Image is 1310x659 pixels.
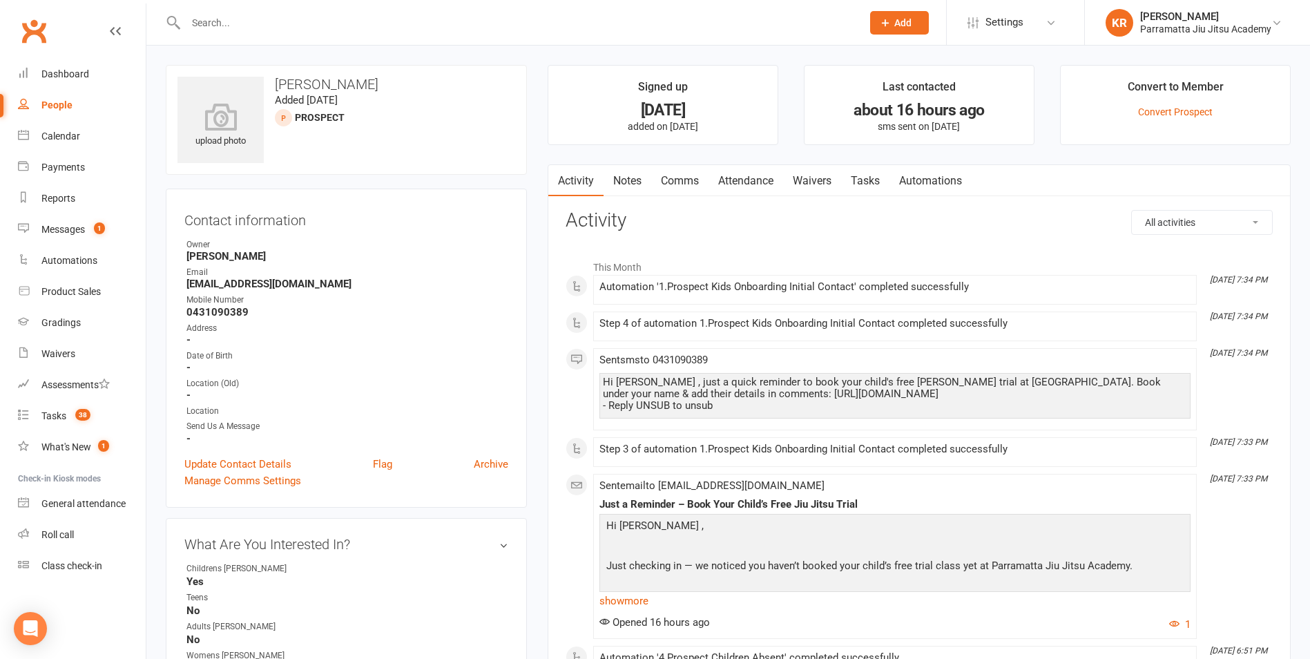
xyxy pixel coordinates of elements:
a: Assessments [18,370,146,401]
strong: [PERSON_NAME] [186,250,508,262]
div: Last contacted [883,78,956,103]
div: Messages [41,224,85,235]
div: Address [186,322,508,335]
a: Product Sales [18,276,146,307]
time: Added [DATE] [275,94,338,106]
div: Step 4 of automation 1.Prospect Kids Onboarding Initial Contact completed successfully [599,318,1191,329]
div: Owner [186,238,508,251]
a: Reports [18,183,146,214]
div: Step 3 of automation 1.Prospect Kids Onboarding Initial Contact completed successfully [599,443,1191,455]
span: Sent sms to 0431090389 [599,354,708,366]
div: KR [1106,9,1133,37]
div: [DATE] [561,103,765,117]
h3: What Are You Interested In? [184,537,508,552]
div: Convert to Member [1128,78,1224,103]
a: Gradings [18,307,146,338]
div: Email [186,266,508,279]
div: People [41,99,73,111]
div: Teens [186,591,300,604]
strong: No [186,633,508,646]
div: Parramatta Jiu Jitsu Academy [1140,23,1271,35]
div: Waivers [41,348,75,359]
div: Location [186,405,508,418]
a: What's New1 [18,432,146,463]
a: Tasks [841,165,889,197]
span: 1 [94,222,105,234]
div: Childrens [PERSON_NAME] [186,562,300,575]
a: Class kiosk mode [18,551,146,582]
span: 38 [75,409,90,421]
strong: - [186,432,508,445]
div: Payments [41,162,85,173]
div: Signed up [638,78,688,103]
i: [DATE] 7:34 PM [1210,312,1267,321]
p: sms sent on [DATE] [817,121,1021,132]
span: 1 [98,440,109,452]
a: Waivers [783,165,841,197]
a: Activity [548,165,604,197]
div: Open Intercom Messenger [14,612,47,645]
div: Assessments [41,379,110,390]
div: Roll call [41,529,74,540]
div: Date of Birth [186,350,508,363]
strong: 0431090389 [186,306,508,318]
p: Hi [PERSON_NAME] , [603,517,1187,537]
a: Tasks 38 [18,401,146,432]
div: upload photo [177,103,264,149]
div: What's New [41,441,91,452]
div: Adults [PERSON_NAME] [186,620,300,633]
a: Automations [18,245,146,276]
span: Opened 16 hours ago [599,616,710,629]
a: Messages 1 [18,214,146,245]
span: Settings [985,7,1023,38]
a: Calendar [18,121,146,152]
div: Tasks [41,410,66,421]
a: Update Contact Details [184,456,291,472]
a: Archive [474,456,508,472]
strong: [EMAIL_ADDRESS][DOMAIN_NAME] [186,278,508,290]
a: Flag [373,456,392,472]
a: People [18,90,146,121]
a: Manage Comms Settings [184,472,301,489]
button: 1 [1169,616,1191,633]
snap: prospect [295,112,345,123]
span: Add [894,17,912,28]
a: Payments [18,152,146,183]
p: added on [DATE] [561,121,765,132]
strong: - [186,389,508,401]
p: Just checking in — we noticed you haven’t booked your child’s free trial class yet at Parramatta ... [603,557,1187,577]
i: [DATE] 7:34 PM [1210,348,1267,358]
a: Attendance [709,165,783,197]
div: Reports [41,193,75,204]
div: Just a Reminder – Book Your Child’s Free Jiu Jitsu Trial [599,499,1191,510]
h3: Contact information [184,207,508,228]
i: [DATE] 7:34 PM [1210,275,1267,285]
i: [DATE] 7:33 PM [1210,437,1267,447]
div: [PERSON_NAME] [1140,10,1271,23]
div: Product Sales [41,286,101,297]
div: General attendance [41,498,126,509]
strong: Yes [186,575,508,588]
div: Dashboard [41,68,89,79]
input: Search... [182,13,852,32]
div: Send Us A Message [186,420,508,433]
div: about 16 hours ago [817,103,1021,117]
a: Notes [604,165,651,197]
a: Automations [889,165,972,197]
div: Mobile Number [186,294,508,307]
a: Roll call [18,519,146,551]
a: Waivers [18,338,146,370]
span: Sent email to [EMAIL_ADDRESS][DOMAIN_NAME] [599,479,825,492]
button: Add [870,11,929,35]
div: Automations [41,255,97,266]
div: Gradings [41,317,81,328]
div: Automation '1.Prospect Kids Onboarding Initial Contact' completed successfully [599,281,1191,293]
a: show more [599,591,1191,611]
a: Convert Prospect [1138,106,1213,117]
li: This Month [566,253,1273,275]
div: Location (Old) [186,377,508,390]
div: Class check-in [41,560,102,571]
div: Hi [PERSON_NAME] , just a quick reminder to book your child's free [PERSON_NAME] trial at [GEOGRA... [603,376,1187,412]
strong: - [186,361,508,374]
i: [DATE] 6:51 PM [1210,646,1267,656]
